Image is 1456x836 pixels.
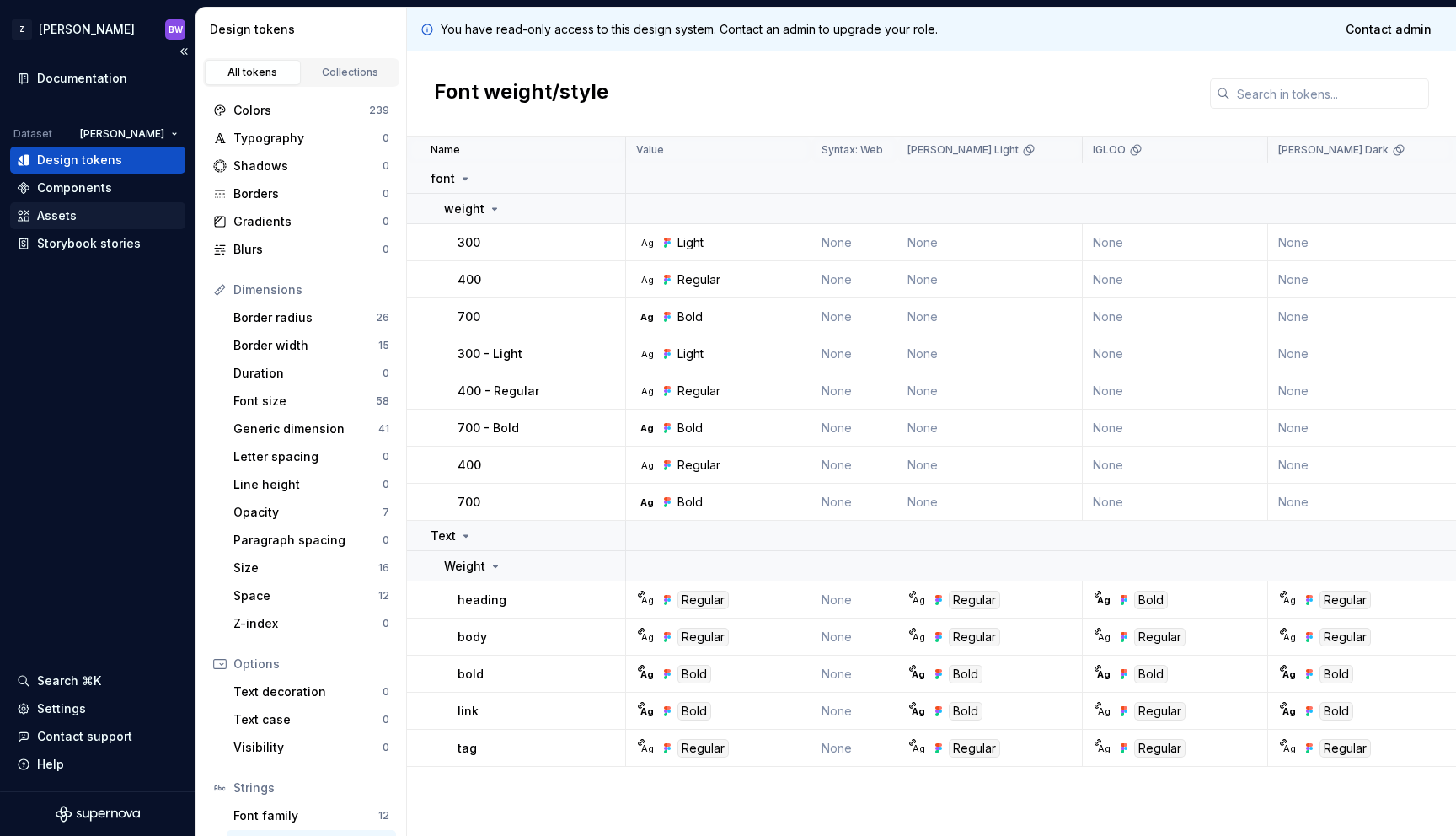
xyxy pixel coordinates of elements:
a: Assets [10,202,185,229]
div: Bold [1319,702,1353,721]
div: 0 [383,617,389,630]
div: 26 [376,311,389,324]
div: Shadows [233,158,383,174]
div: 0 [383,215,389,228]
div: Regular [677,383,720,399]
div: Help [37,756,64,773]
div: Borders [233,185,383,202]
td: None [1268,410,1453,447]
p: 400 [458,271,481,288]
a: Colors239 [206,97,396,124]
div: 0 [383,741,389,754]
div: Border width [233,337,378,354]
p: Syntax: Web [822,143,883,157]
td: None [1268,372,1453,410]
td: None [811,484,897,521]
div: 0 [383,450,389,464]
td: None [811,298,897,335]
a: Font family12 [227,802,396,829]
div: 0 [383,713,389,726]
div: 41 [378,422,389,436]
div: Light [677,234,704,251]
td: None [1083,447,1268,484]
div: Ag [640,458,654,472]
div: BW [169,23,183,36]
td: None [1268,298,1453,335]
div: [PERSON_NAME] [39,21,135,38]
div: 0 [383,478,389,491]
a: Line height0 [227,471,396,498]
td: None [811,335,897,372]
div: Size [233,560,378,576]
div: Ag [640,310,654,324]
p: tag [458,740,477,757]
div: Blurs [233,241,383,258]
div: 0 [383,533,389,547]
div: Text case [233,711,383,728]
div: Typography [233,130,383,147]
a: Shadows0 [206,153,396,180]
p: Name [431,143,460,157]
td: None [811,581,897,619]
div: Regular [1134,702,1186,721]
div: 0 [383,243,389,256]
p: font [431,170,455,187]
div: Border radius [233,309,376,326]
div: Ag [1097,705,1111,718]
p: body [458,629,487,646]
div: 0 [383,187,389,201]
div: Regular [949,628,1000,646]
a: Space12 [227,582,396,609]
td: None [897,261,1083,298]
div: Gradients [233,213,383,230]
div: Light [677,346,704,362]
div: Ag [1097,593,1111,607]
div: Ag [640,347,654,361]
p: bold [458,666,484,683]
div: Ag [912,667,925,681]
div: Design tokens [37,152,122,169]
div: Regular [1319,739,1371,758]
div: Design tokens [210,21,399,38]
a: Components [10,174,185,201]
td: None [811,224,897,261]
a: Paragraph spacing0 [227,527,396,554]
button: Z[PERSON_NAME]BW [3,11,192,47]
td: None [1268,261,1453,298]
div: Storybook stories [37,235,141,252]
div: Generic dimension [233,421,378,437]
div: Space [233,587,378,604]
div: Bold [1134,665,1168,683]
td: None [1268,335,1453,372]
a: Settings [10,695,185,722]
button: Contact support [10,723,185,750]
div: Bold [677,494,703,511]
td: None [811,447,897,484]
div: Visibility [233,739,383,756]
button: Search ⌘K [10,667,185,694]
div: Bold [1319,665,1353,683]
div: Regular [1319,591,1371,609]
p: heading [458,592,506,608]
td: None [897,298,1083,335]
td: None [897,484,1083,521]
div: Bold [1134,591,1168,609]
div: Ag [640,630,654,644]
td: None [897,372,1083,410]
div: 16 [378,561,389,575]
div: Ag [640,421,654,435]
a: Generic dimension41 [227,415,396,442]
div: 0 [383,131,389,145]
div: Ag [912,630,925,644]
div: Regular [677,591,729,609]
p: Value [636,143,664,157]
td: None [897,335,1083,372]
div: Ag [912,742,925,755]
p: You have read-only access to this design system. Contact an admin to upgrade your role. [441,21,938,38]
div: Contact support [37,728,132,745]
a: Typography0 [206,125,396,152]
div: Dataset [13,127,52,141]
div: Assets [37,207,77,224]
td: None [1268,484,1453,521]
td: None [1083,298,1268,335]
